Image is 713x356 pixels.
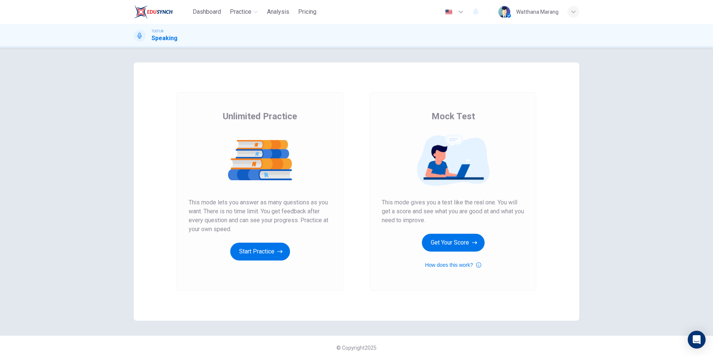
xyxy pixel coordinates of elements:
[516,7,559,16] div: Watthana Marang
[382,198,524,225] span: This mode gives you a test like the real one. You will get a score and see what you are good at a...
[134,4,190,19] a: EduSynch logo
[498,6,510,18] img: Profile picture
[267,7,289,16] span: Analysis
[298,7,316,16] span: Pricing
[189,198,331,234] span: This mode lets you answer as many questions as you want. There is no time limit. You get feedback...
[230,243,290,260] button: Start Practice
[336,345,377,351] span: © Copyright 2025
[134,4,173,19] img: EduSynch logo
[223,110,297,122] span: Unlimited Practice
[190,5,224,19] button: Dashboard
[295,5,319,19] button: Pricing
[227,5,261,19] button: Practice
[432,110,475,122] span: Mock Test
[152,29,163,34] span: TOEFL®
[152,34,178,43] h1: Speaking
[444,9,453,15] img: en
[425,260,481,269] button: How does this work?
[422,234,485,252] button: Get Your Score
[230,7,251,16] span: Practice
[264,5,292,19] button: Analysis
[193,7,221,16] span: Dashboard
[688,331,706,349] div: Open Intercom Messenger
